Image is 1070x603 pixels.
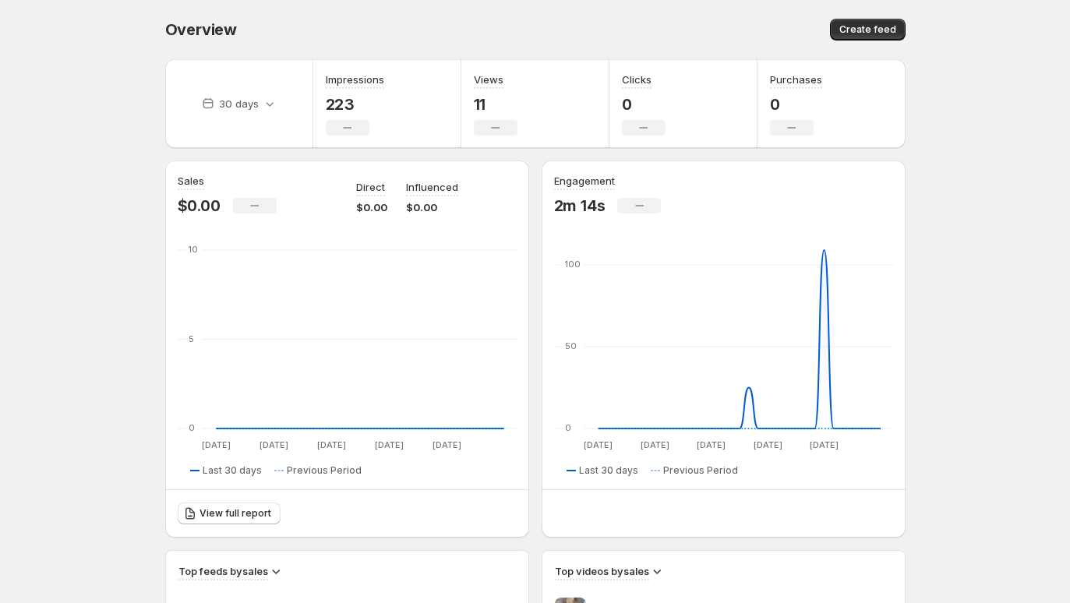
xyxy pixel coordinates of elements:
span: Overview [165,20,237,39]
text: [DATE] [316,439,345,450]
h3: Top feeds by sales [178,563,268,579]
p: 11 [474,95,517,114]
span: Previous Period [663,464,738,477]
text: [DATE] [753,439,782,450]
text: [DATE] [640,439,669,450]
h3: Views [474,72,503,87]
p: 223 [326,95,384,114]
p: 0 [622,95,666,114]
p: $0.00 [356,199,387,215]
h3: Sales [178,173,204,189]
h3: Clicks [622,72,652,87]
text: [DATE] [697,439,726,450]
span: Last 30 days [579,464,638,477]
text: [DATE] [374,439,403,450]
text: [DATE] [432,439,461,450]
span: Previous Period [287,464,362,477]
text: [DATE] [259,439,288,450]
h3: Engagement [554,173,615,189]
button: Create feed [830,19,906,41]
p: 30 days [219,96,259,111]
h3: Top videos by sales [555,563,649,579]
text: 100 [565,259,581,270]
text: 10 [189,244,198,255]
h3: Purchases [770,72,822,87]
text: 0 [565,422,571,433]
h3: Impressions [326,72,384,87]
p: Direct [356,179,385,195]
p: Influenced [406,179,458,195]
text: [DATE] [584,439,613,450]
text: [DATE] [810,439,839,450]
p: 0 [770,95,822,114]
p: $0.00 [178,196,221,215]
p: $0.00 [406,199,458,215]
p: 2m 14s [554,196,606,215]
span: Last 30 days [203,464,262,477]
a: View full report [178,503,281,524]
span: View full report [200,507,271,520]
text: [DATE] [201,439,230,450]
span: Create feed [839,23,896,36]
text: 0 [189,422,195,433]
text: 50 [565,340,577,351]
text: 5 [189,333,194,344]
